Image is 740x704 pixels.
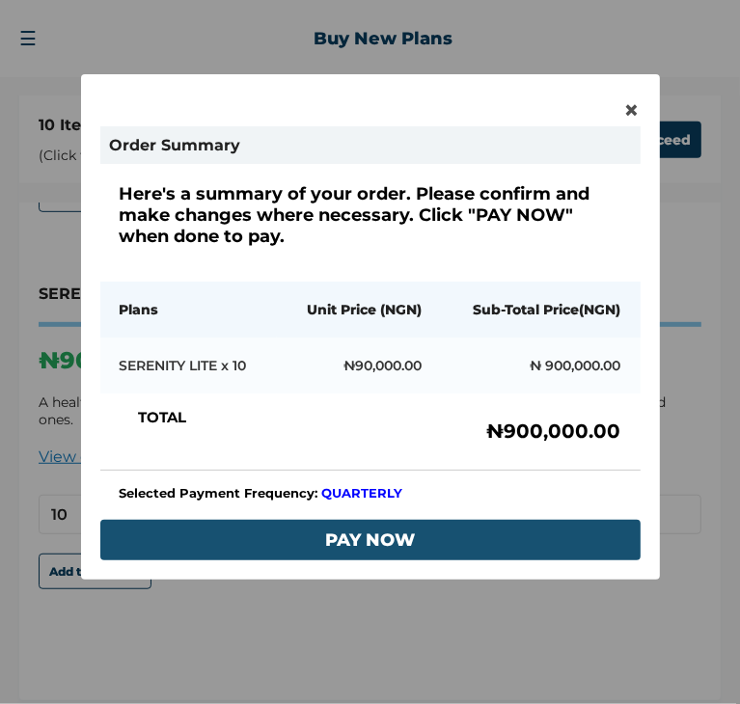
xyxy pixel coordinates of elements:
[487,420,621,443] h3: ₦ 900,000.00
[120,183,621,247] h2: Here's a summary of your order. Please confirm and make changes where necessary. Click "PAY NOW" ...
[120,485,621,501] h3: Selected Payment Frequency:
[100,282,278,338] th: Plans
[441,338,640,393] td: ₦ 900,000.00
[139,408,187,426] h2: TOTAL
[322,485,403,501] strong: QUARTERLY
[624,94,641,126] span: ×
[277,338,441,393] td: ₦ 90,000.00
[100,126,641,164] h1: Order Summary
[277,282,441,338] th: Unit Price (NGN)
[100,338,278,393] td: SERENITY LITE x 10
[100,520,641,560] button: PAY NOW
[441,282,640,338] th: Sub-Total Price(NGN)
